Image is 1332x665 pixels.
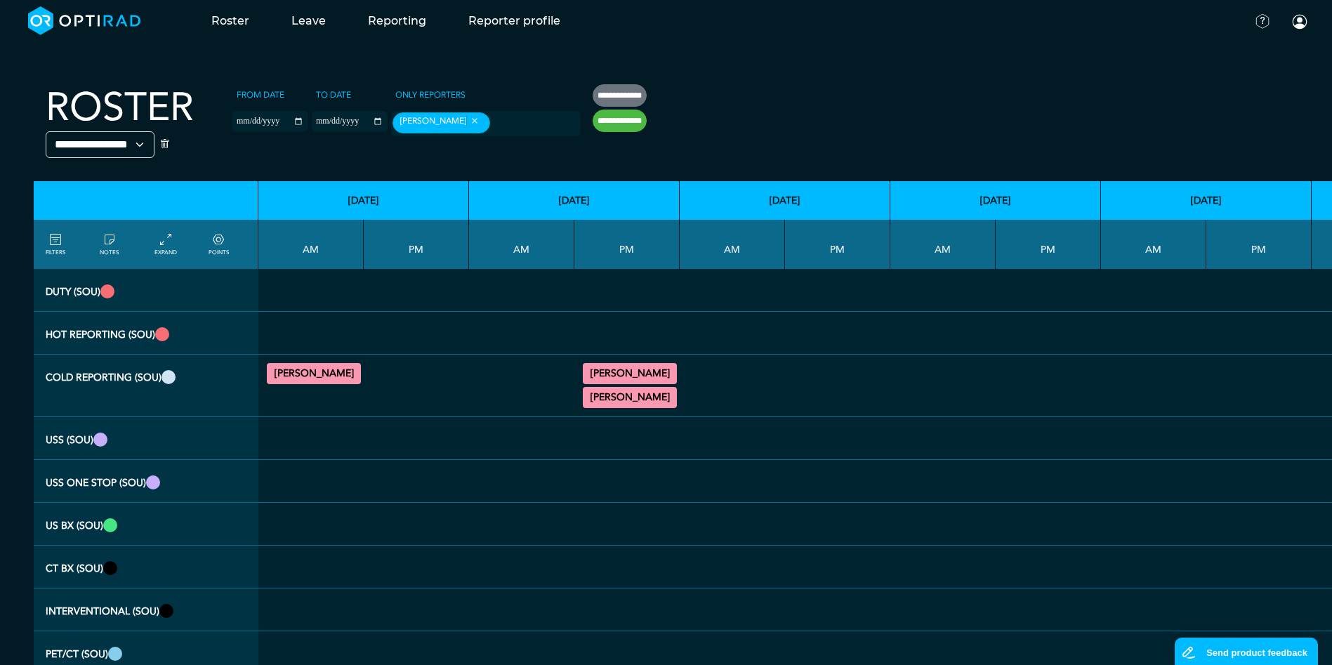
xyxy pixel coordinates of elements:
th: AM [258,220,364,269]
th: [DATE] [469,181,680,220]
label: Only Reporters [391,84,470,105]
th: [DATE] [680,181,890,220]
h2: Roster [46,84,194,131]
th: [DATE] [1101,181,1312,220]
input: null [493,117,563,130]
th: Cold Reporting (SOU) [34,355,258,417]
th: PM [1206,220,1312,269]
th: US Bx (SOU) [34,503,258,546]
th: AM [1101,220,1206,269]
th: PM [996,220,1101,269]
th: CT Bx (SOU) [34,546,258,588]
summary: [PERSON_NAME] [585,365,675,382]
th: PM [785,220,890,269]
label: From date [232,84,289,105]
img: brand-opti-rad-logos-blue-and-white-d2f68631ba2948856bd03f2d395fb146ddc8fb01b4b6e9315ea85fa773367... [28,6,141,35]
th: [DATE] [258,181,469,220]
th: AM [680,220,785,269]
summary: [PERSON_NAME] [269,365,359,382]
th: Duty (SOU) [34,269,258,312]
th: USS (SOU) [34,417,258,460]
div: General CT/General MRI 12:30 - 14:30 [583,363,677,384]
th: [DATE] [890,181,1101,220]
th: PM [364,220,469,269]
a: FILTERS [46,232,65,257]
a: collapse/expand expected points [209,232,229,257]
th: AM [469,220,574,269]
div: General CT 11:00 - 13:00 [267,363,361,384]
a: collapse/expand entries [154,232,177,257]
a: show/hide notes [100,232,119,257]
label: To date [312,84,355,105]
th: USS One Stop (SOU) [34,460,258,503]
div: [PERSON_NAME] [393,112,490,133]
th: AM [890,220,996,269]
th: Interventional (SOU) [34,588,258,631]
div: General CT 14:30 - 16:00 [583,387,677,408]
button: Remove item: 'a734b9fa-3b67-487e-b187-c1515e273231' [466,116,482,126]
summary: [PERSON_NAME] [585,389,675,406]
th: Hot Reporting (SOU) [34,312,258,355]
th: PM [574,220,680,269]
